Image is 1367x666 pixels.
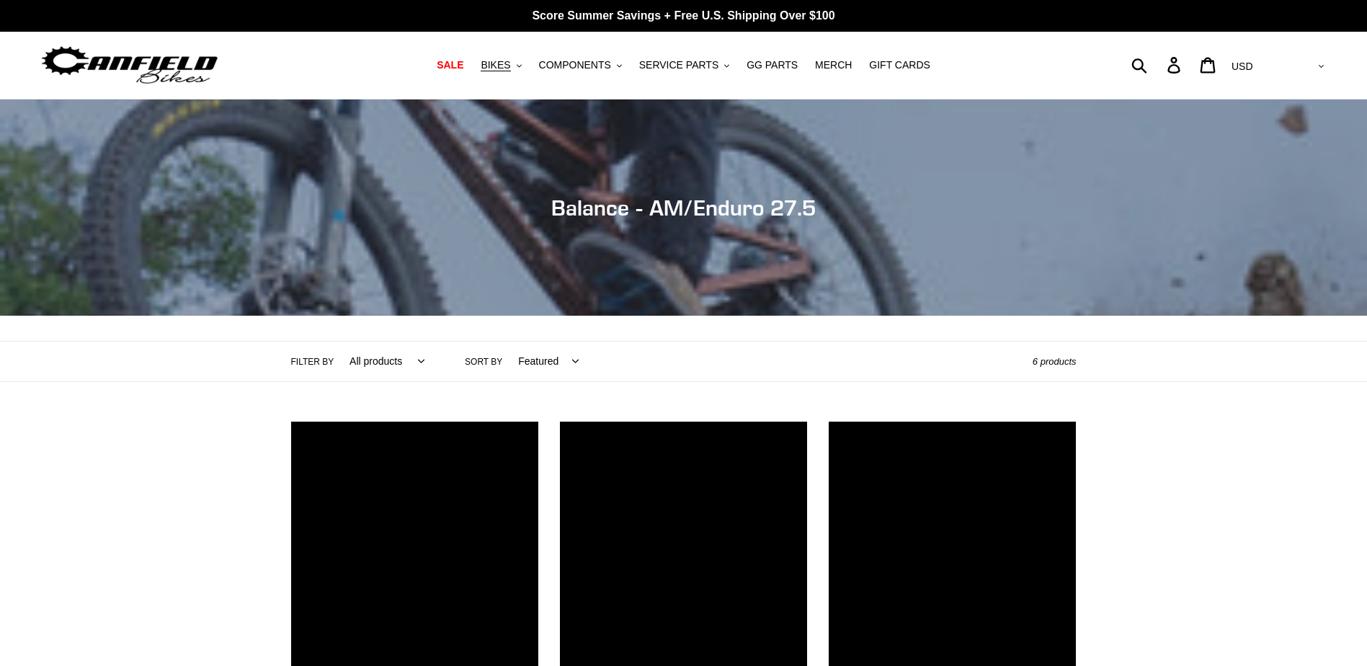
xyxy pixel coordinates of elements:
button: BIKES [473,55,528,75]
label: Filter by [291,355,334,368]
a: SALE [429,55,471,75]
input: Search [1139,49,1176,81]
span: MERCH [815,59,852,71]
span: GG PARTS [747,59,798,71]
button: COMPONENTS [532,55,629,75]
a: GIFT CARDS [862,55,938,75]
span: Balance - AM/Enduro 27.5 [551,195,816,221]
a: MERCH [808,55,859,75]
img: Canfield Bikes [40,43,220,88]
a: GG PARTS [739,55,805,75]
span: SALE [437,59,463,71]
span: BIKES [481,59,510,71]
button: SERVICE PARTS [632,55,736,75]
span: 6 products [1033,356,1077,367]
span: GIFT CARDS [869,59,930,71]
span: SERVICE PARTS [639,59,718,71]
label: Sort by [465,355,502,368]
span: COMPONENTS [539,59,611,71]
